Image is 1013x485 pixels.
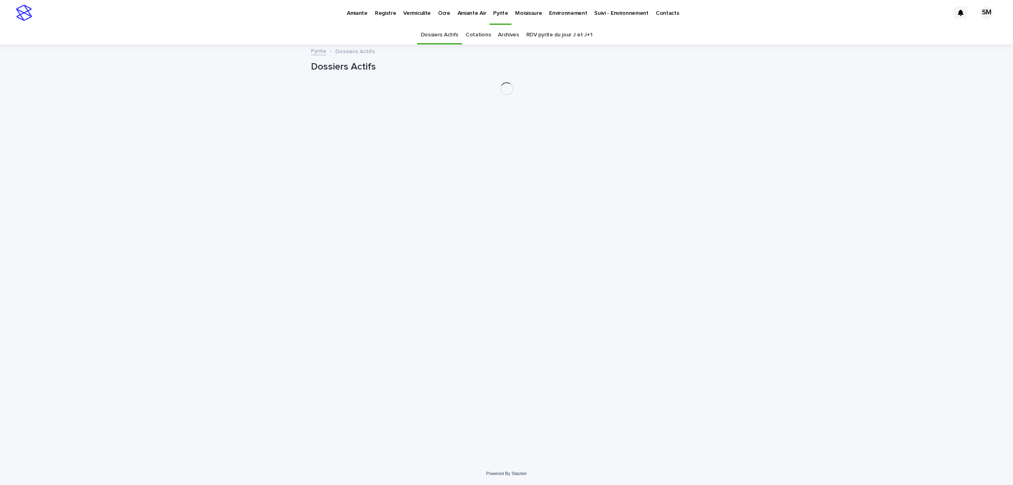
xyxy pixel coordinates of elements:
div: SM [980,6,993,19]
p: Dossiers Actifs [335,46,375,55]
a: Archives [498,26,519,44]
a: Dossiers Actifs [421,26,458,44]
a: Cotations [466,26,491,44]
a: Pyrite [311,46,326,55]
a: Powered By Stacker [486,471,527,476]
a: RDV pyrite du jour J et J+1 [526,26,593,44]
img: stacker-logo-s-only.png [16,5,32,21]
h1: Dossiers Actifs [311,61,703,73]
